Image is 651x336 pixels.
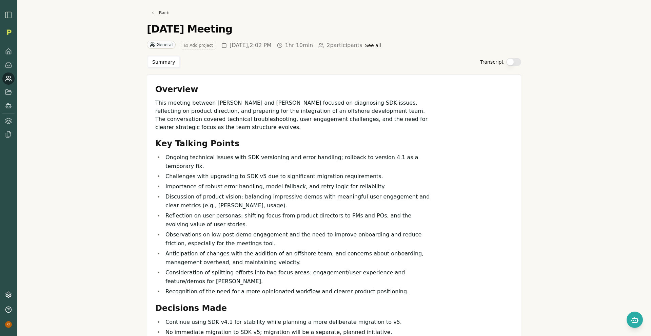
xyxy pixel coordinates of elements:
div: General [147,41,176,49]
button: Open chat [627,312,643,328]
img: sidebar [4,11,13,19]
li: Importance of robust error handling, model fallback, and retry logic for reliability. [163,182,431,191]
li: Discussion of product vision: balancing impressive demos with meaningful user engagement and clea... [163,192,431,210]
span: 1hr 10min [285,41,313,49]
li: Reflection on user personas: shifting focus from product directors to PMs and POs, and the evolvi... [163,211,431,229]
h2: Key Talking Points [155,138,431,149]
button: General [147,41,176,50]
img: profile [5,321,12,328]
span: [DATE] , 2:02 PM [230,41,272,49]
button: Summary [148,57,179,67]
li: Consideration of splitting efforts into two focus areas: engagement/user experience and feature/d... [163,268,431,286]
span: 2 participants [327,41,362,49]
li: Ongoing technical issues with SDK versioning and error handling; rollback to version 4.1 as a tem... [163,153,431,171]
label: Transcript [480,59,504,65]
a: Back [147,8,173,18]
h2: Overview [155,84,431,95]
button: Help [2,303,15,316]
li: Observations on low post-demo engagement and the need to improve onboarding and reduce friction, ... [163,230,431,248]
button: See all [365,42,381,49]
button: Add project [181,41,216,50]
li: Challenges with upgrading to SDK v5 due to significant migration requirements. [163,172,431,181]
li: Anticipation of changes with the addition of an offshore team, and concerns about onboarding, man... [163,249,431,267]
li: Continue using SDK v4.1 for stability while planning a more deliberate migration to v5. [163,318,431,327]
li: Recognition of the need for a more opinionated workflow and clearer product positioning. [163,287,431,296]
h1: [DATE] Meeting [147,23,232,35]
p: This meeting between [PERSON_NAME] and [PERSON_NAME] focused on diagnosing SDK issues, reflecting... [155,99,431,131]
span: Add project [190,43,213,48]
img: Organization logo [4,27,14,37]
h2: Decisions Made [155,303,431,314]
